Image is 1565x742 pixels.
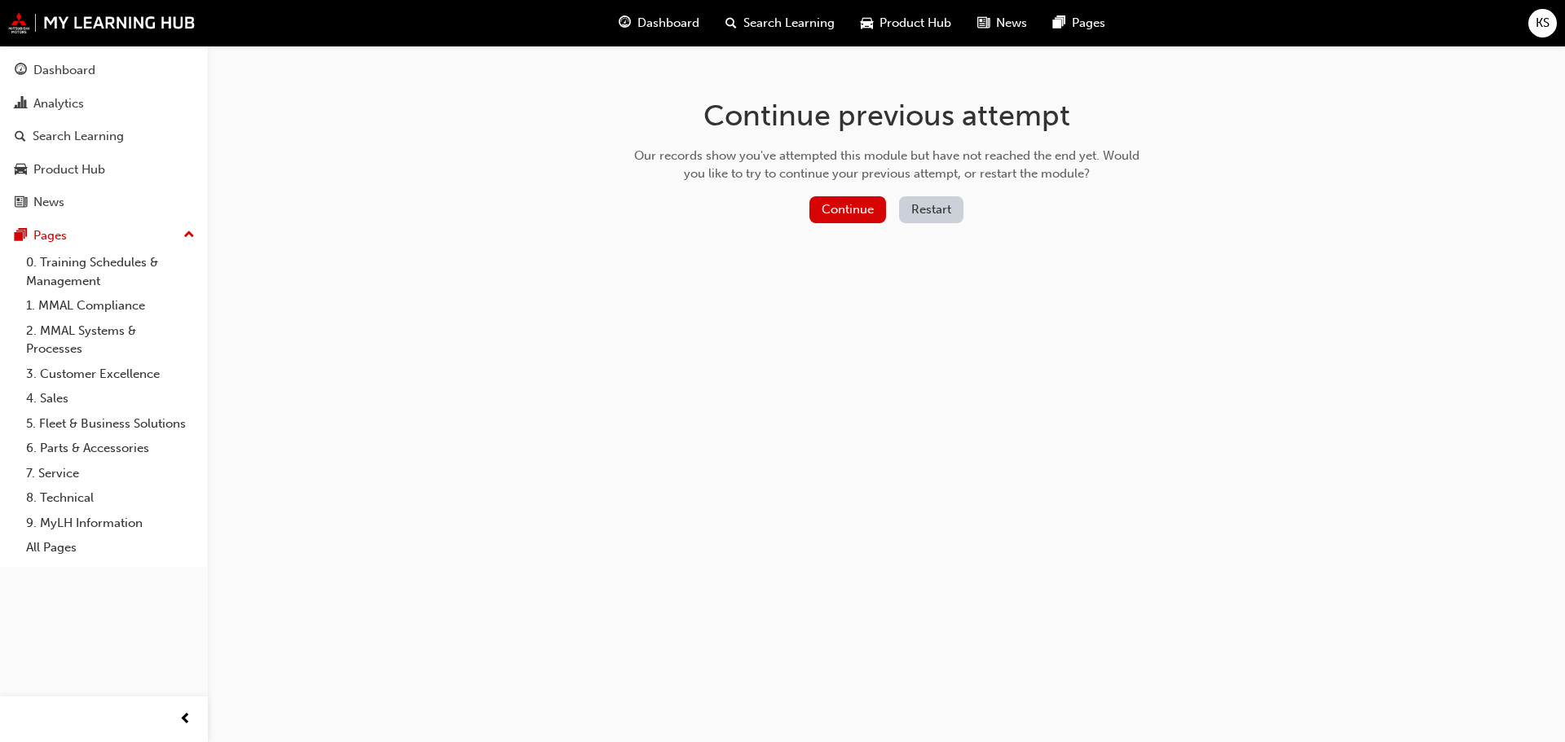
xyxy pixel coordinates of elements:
[20,250,201,293] a: 0. Training Schedules & Management
[7,55,201,86] a: Dashboard
[628,98,1145,134] h1: Continue previous attempt
[712,7,848,40] a: search-iconSearch Learning
[20,318,201,362] a: 2. MMAL Systems & Processes
[20,411,201,437] a: 5. Fleet & Business Solutions
[8,12,196,33] img: mmal
[7,221,201,251] button: Pages
[879,14,951,33] span: Product Hub
[183,225,195,246] span: up-icon
[20,461,201,486] a: 7. Service
[20,362,201,387] a: 3. Customer Excellence
[20,436,201,461] a: 6. Parts & Accessories
[15,195,27,210] span: news-icon
[15,97,27,112] span: chart-icon
[7,52,201,221] button: DashboardAnalyticsSearch LearningProduct HubNews
[33,193,64,212] div: News
[1053,13,1065,33] span: pages-icon
[1536,14,1550,33] span: KS
[33,94,84,113] div: Analytics
[15,130,26,144] span: search-icon
[637,14,699,33] span: Dashboard
[33,226,67,245] div: Pages
[899,196,963,223] button: Restart
[606,7,712,40] a: guage-iconDashboard
[861,13,873,33] span: car-icon
[628,147,1145,183] div: Our records show you've attempted this module but have not reached the end yet. Would you like to...
[33,61,95,80] div: Dashboard
[7,121,201,151] a: Search Learning
[15,163,27,178] span: car-icon
[15,229,27,244] span: pages-icon
[809,196,886,223] button: Continue
[33,160,105,179] div: Product Hub
[743,14,835,33] span: Search Learning
[20,511,201,536] a: 9. MyLH Information
[20,386,201,411] a: 4. Sales
[15,64,27,78] span: guage-icon
[1040,7,1118,40] a: pages-iconPages
[725,13,737,33] span: search-icon
[7,89,201,119] a: Analytics
[20,293,201,318] a: 1. MMAL Compliance
[20,535,201,560] a: All Pages
[7,155,201,185] a: Product Hub
[1528,9,1557,37] button: KS
[977,13,990,33] span: news-icon
[996,14,1027,33] span: News
[20,485,201,511] a: 8. Technical
[7,187,201,217] a: News
[848,7,964,40] a: car-iconProduct Hub
[179,709,192,730] span: prev-icon
[33,127,124,146] div: Search Learning
[1072,14,1105,33] span: Pages
[619,13,631,33] span: guage-icon
[964,7,1040,40] a: news-iconNews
